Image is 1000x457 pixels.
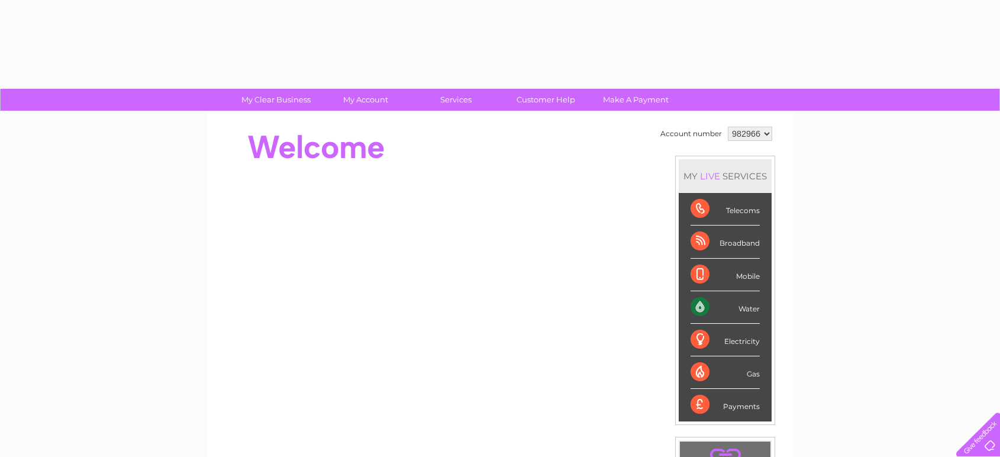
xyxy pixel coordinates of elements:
[497,89,595,111] a: Customer Help
[691,291,760,324] div: Water
[227,89,325,111] a: My Clear Business
[698,170,722,182] div: LIVE
[691,356,760,389] div: Gas
[587,89,685,111] a: Make A Payment
[691,324,760,356] div: Electricity
[657,124,725,144] td: Account number
[679,159,772,193] div: MY SERVICES
[691,226,760,258] div: Broadband
[691,193,760,226] div: Telecoms
[691,259,760,291] div: Mobile
[691,389,760,421] div: Payments
[407,89,505,111] a: Services
[317,89,415,111] a: My Account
